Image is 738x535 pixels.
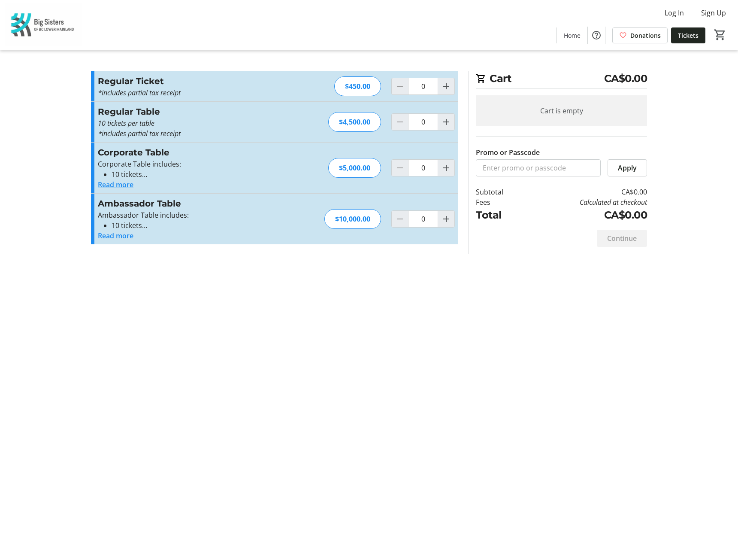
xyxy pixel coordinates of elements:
button: Help [588,27,605,44]
td: CA$0.00 [526,187,647,197]
em: 10 tickets per table [98,119,154,128]
span: CA$0.00 [604,71,647,86]
div: $10,000.00 [324,209,381,229]
div: $5,000.00 [328,158,381,178]
button: Read more [98,231,133,241]
a: Home [557,27,587,43]
div: $4,500.00 [328,112,381,132]
h2: Cart [476,71,647,88]
em: *includes partial tax receipt [98,129,181,138]
button: Sign Up [694,6,733,20]
span: Apply [618,163,637,173]
a: Tickets [671,27,705,43]
a: Donations [612,27,668,43]
li: 10 tickets [112,169,285,179]
span: Home [564,31,581,40]
img: Big Sisters of BC Lower Mainland's Logo [5,3,82,46]
p: Ambassador Table includes: [98,210,285,220]
td: Calculated at checkout [526,197,647,207]
span: Tickets [678,31,699,40]
span: Log In [665,8,684,18]
em: *includes partial tax receipt [98,88,181,97]
input: Enter promo or passcode [476,159,601,176]
button: Cart [712,27,728,43]
p: Corporate Table includes: [98,159,285,169]
span: Sign Up [701,8,726,18]
td: CA$0.00 [526,207,647,223]
button: Increment by one [438,78,454,94]
div: $450.00 [334,76,381,96]
h3: Corporate Table [98,146,285,159]
button: Read more [98,179,133,190]
button: Increment by one [438,160,454,176]
span: Donations [630,31,661,40]
td: Total [476,207,526,223]
label: Promo or Passcode [476,147,540,158]
button: Apply [608,159,647,176]
input: Corporate Table Quantity [408,159,438,176]
input: Regular Table Quantity [408,113,438,131]
h3: Regular Table [98,105,285,118]
h3: Ambassador Table [98,197,285,210]
div: Cart is empty [476,95,647,126]
button: Increment by one [438,114,454,130]
input: Regular Ticket Quantity [408,78,438,95]
button: Log In [658,6,691,20]
td: Fees [476,197,526,207]
td: Subtotal [476,187,526,197]
input: Ambassador Table Quantity [408,210,438,228]
h3: Regular Ticket [98,75,285,88]
button: Increment by one [438,211,454,227]
li: 10 tickets [112,220,285,231]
